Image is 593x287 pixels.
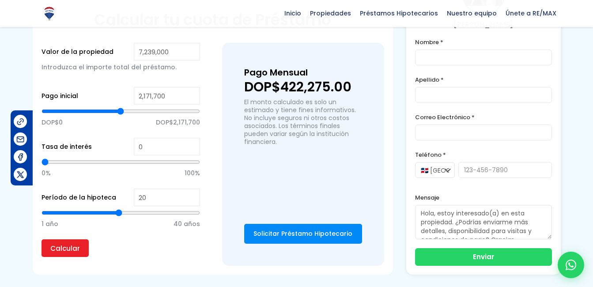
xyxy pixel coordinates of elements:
[244,80,362,94] p: DOP$422,275.00
[415,149,552,160] label: Teléfono *
[415,192,552,203] label: Mensaje
[415,37,552,48] label: Nombre *
[185,166,200,180] span: 100%
[42,91,78,102] label: Pago inicial
[134,87,200,105] input: RD$
[501,7,561,20] span: Únete a RE/MAX
[355,7,442,20] span: Préstamos Hipotecarios
[16,117,25,126] img: Compartir
[415,205,552,239] textarea: Hola, estoy interesado(a) en esta propiedad. ¿Podrías enviarme más detalles, disponibilidad para ...
[42,46,113,57] label: Valor de la propiedad
[42,239,89,257] input: Calcular
[306,7,355,20] span: Propiedades
[42,166,51,180] span: 0%
[42,6,57,21] img: Logo de REMAX
[16,152,25,162] img: Compartir
[244,98,362,146] p: El monto calculado es solo un estimado y tiene fines informativos. No incluye seguros ni otros co...
[42,10,384,30] h2: Calcular tu cuota de Préstamo
[156,116,200,129] span: DOP$2,171,700
[16,170,25,179] img: Compartir
[42,217,58,230] span: 1 año
[134,189,200,206] input: Years
[134,138,200,155] input: %
[415,74,552,85] label: Apellido *
[42,116,63,129] span: DOP$0
[244,65,362,80] h3: Pago Mensual
[280,7,306,20] span: Inicio
[415,112,552,123] label: Correo Electrónico *
[415,248,552,266] button: Enviar
[16,135,25,144] img: Compartir
[174,217,200,230] span: 40 años
[244,224,362,244] a: Solicitar Préstamo Hipotecario
[42,192,116,203] label: Período de la hipoteca
[42,141,92,152] label: Tasa de interés
[134,43,200,60] input: RD$
[42,63,177,72] span: Introduzca el importe total del préstamo.
[442,7,501,20] span: Nuestro equipo
[458,162,552,178] input: 123-456-7890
